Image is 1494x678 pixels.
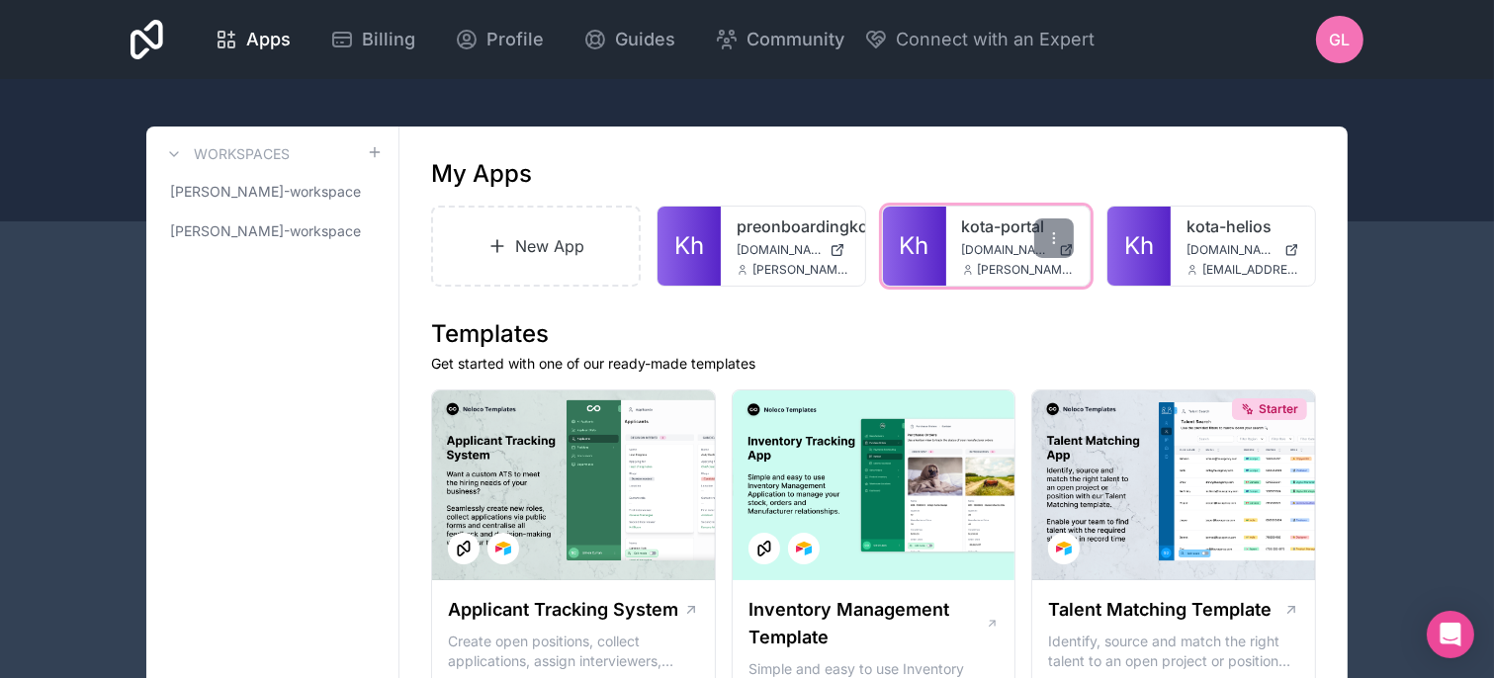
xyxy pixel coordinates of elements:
[362,26,415,53] span: Billing
[162,213,383,249] a: [PERSON_NAME]-workspace
[162,142,290,166] a: Workspaces
[1186,214,1299,238] a: kota-helios
[747,26,844,53] span: Community
[1124,230,1154,262] span: Kh
[674,230,704,262] span: Kh
[170,182,361,202] span: [PERSON_NAME]-workspace
[737,214,849,238] a: preonboardingkotahub
[1186,242,1276,258] span: [DOMAIN_NAME]
[748,596,986,651] h1: Inventory Management Template
[658,207,721,286] a: Kh
[1330,28,1351,51] span: GL
[199,18,307,61] a: Apps
[1427,611,1474,658] div: Open Intercom Messenger
[615,26,675,53] span: Guides
[431,206,641,287] a: New App
[962,242,1075,258] a: [DOMAIN_NAME]
[864,26,1095,53] button: Connect with an Expert
[194,144,290,164] h3: Workspaces
[737,242,822,258] span: [DOMAIN_NAME]
[699,18,860,61] a: Community
[796,541,812,556] img: Airtable Logo
[431,318,1316,350] h1: Templates
[752,262,849,278] span: [PERSON_NAME][EMAIL_ADDRESS][DOMAIN_NAME]
[1186,242,1299,258] a: [DOMAIN_NAME]
[170,221,361,241] span: [PERSON_NAME]-workspace
[246,26,291,53] span: Apps
[431,158,532,190] h1: My Apps
[737,242,849,258] a: [DOMAIN_NAME]
[448,632,699,671] p: Create open positions, collect applications, assign interviewers, centralise candidate feedback a...
[962,242,1052,258] span: [DOMAIN_NAME]
[314,18,431,61] a: Billing
[1048,596,1272,624] h1: Talent Matching Template
[448,596,678,624] h1: Applicant Tracking System
[1048,632,1299,671] p: Identify, source and match the right talent to an open project or position with our Talent Matchi...
[495,541,511,556] img: Airtable Logo
[900,230,929,262] span: Kh
[431,354,1316,374] p: Get started with one of our ready-made templates
[883,207,946,286] a: Kh
[439,18,560,61] a: Profile
[962,214,1075,238] a: kota-portal
[486,26,544,53] span: Profile
[162,174,383,210] a: [PERSON_NAME]-workspace
[896,26,1095,53] span: Connect with an Expert
[978,262,1075,278] span: [PERSON_NAME][EMAIL_ADDRESS][DOMAIN_NAME]
[568,18,691,61] a: Guides
[1202,262,1299,278] span: [EMAIL_ADDRESS][DOMAIN_NAME]
[1259,401,1298,417] span: Starter
[1056,541,1072,556] img: Airtable Logo
[1107,207,1171,286] a: Kh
